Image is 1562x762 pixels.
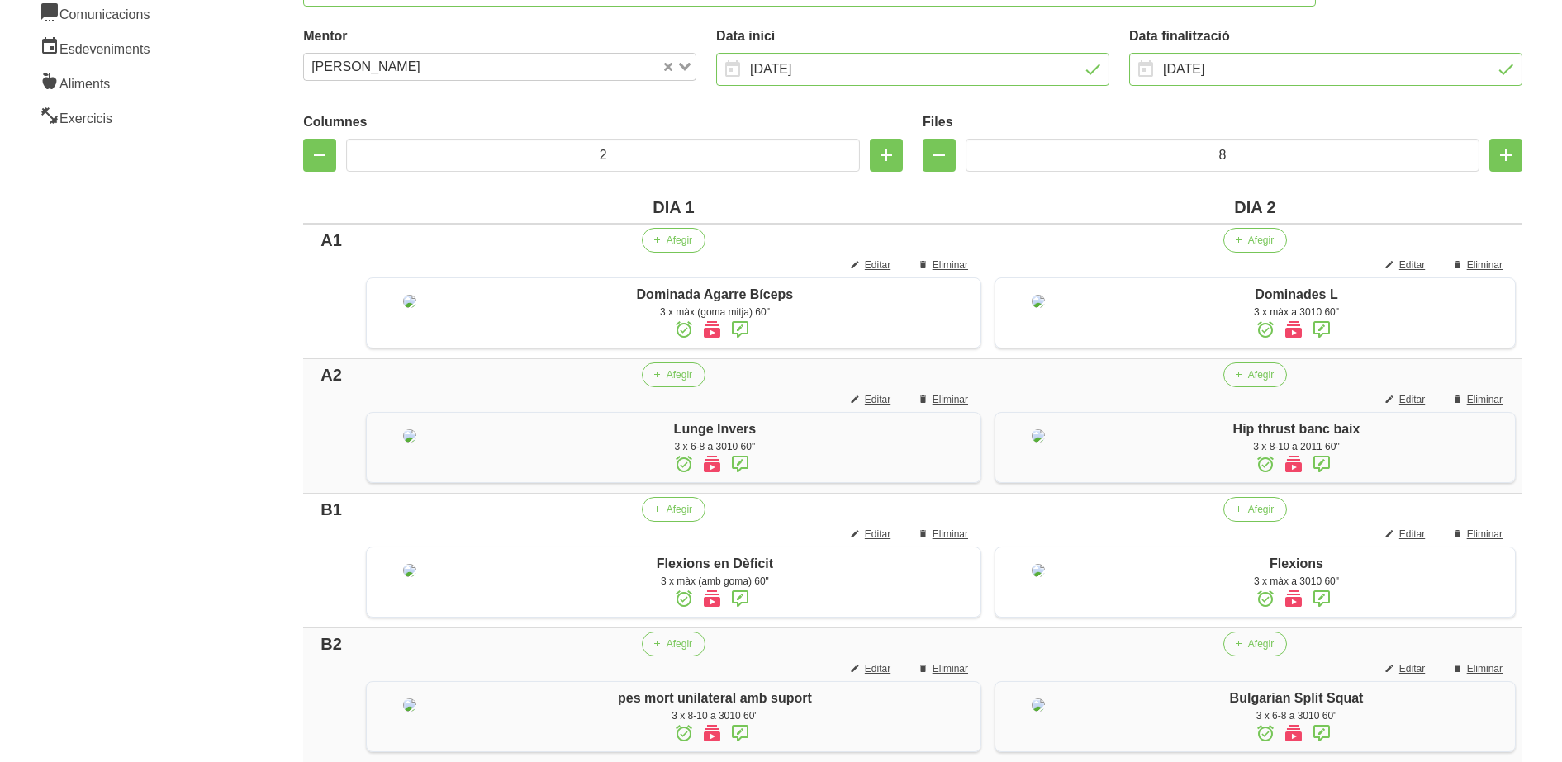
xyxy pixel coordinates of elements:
img: 8ea60705-12ae-42e8-83e1-4ba62b1261d5%2Factivities%2F22699-dominades-l-jpg.jpg [1032,295,1045,308]
button: Editar [840,253,904,277]
button: Editar [840,387,904,412]
span: Hip thrust banc baix [1233,422,1360,436]
a: Esdeveniments [30,30,214,64]
span: Flexions [1270,556,1323,570]
button: Editar [1374,253,1438,277]
span: Editar [1399,527,1425,542]
button: Afegir [642,228,705,253]
button: Afegir [1223,362,1287,387]
button: Afegir [1223,497,1287,522]
button: Eliminar [908,522,981,547]
span: Lunge Invers [674,422,757,436]
button: Editar [1374,387,1438,412]
span: Editar [865,661,890,676]
img: 8ea60705-12ae-42e8-83e1-4ba62b1261d5%2Factivities%2F42794-flexions-jpg.jpg [1032,564,1045,577]
div: DIA 2 [995,195,1516,220]
span: Eliminar [1467,661,1503,676]
input: Search for option [426,57,660,77]
span: pes mort unilateral amb suport [618,691,812,705]
a: Aliments [30,64,214,99]
button: Afegir [642,362,705,387]
div: 3 x 8-10 a 3010 60" [458,708,972,723]
button: Eliminar [1442,253,1516,277]
div: A1 [310,228,353,253]
label: Data inici [716,26,1109,46]
span: Editar [865,392,890,407]
label: Mentor [303,26,696,46]
button: Afegir [1223,228,1287,253]
button: Eliminar [908,253,981,277]
span: Afegir [667,233,692,248]
span: Afegir [667,367,692,382]
div: DIA 1 [366,195,981,220]
span: Afegir [667,637,692,651]
div: Search for option [303,53,696,81]
div: 3 x 6-8 a 3010 60" [458,439,972,454]
span: Dominada Agarre Bíceps [637,287,794,301]
div: 3 x 6-8 a 3010 60" [1086,708,1507,723]
span: Eliminar [933,392,968,407]
label: Columnes [303,112,903,132]
img: 8ea60705-12ae-42e8-83e1-4ba62b1261d5%2Factivities%2F32352-dominada-biceps-jpg.jpg [403,295,416,308]
button: Eliminar [908,656,981,681]
img: 8ea60705-12ae-42e8-83e1-4ba62b1261d5%2Factivities%2Fdelcline%20bench%20hip%20thrust.jpg [1032,429,1045,443]
button: Afegir [1223,632,1287,656]
button: Editar [840,656,904,681]
span: Editar [1399,392,1425,407]
button: Afegir [642,632,705,656]
span: Eliminar [1467,527,1503,542]
div: 3 x màx (goma mitja) 60" [458,305,972,319]
img: 8ea60705-12ae-42e8-83e1-4ba62b1261d5%2Factivities%2F26523-flexions-en-deficit-jpg.jpg [403,564,416,577]
span: Eliminar [1467,392,1503,407]
span: Eliminar [933,258,968,272]
div: B1 [310,497,353,522]
button: Eliminar [908,387,981,412]
button: Afegir [642,497,705,522]
span: Afegir [1248,502,1274,517]
img: 8ea60705-12ae-42e8-83e1-4ba62b1261d5%2Factivities%2F53447-bulgarian-squat-jpg.jpg [1032,698,1045,712]
button: Editar [840,522,904,547]
span: Editar [865,258,890,272]
img: 8ea60705-12ae-42e8-83e1-4ba62b1261d5%2Factivities%2Fhand%20supproted%20single%20leg%20romanian%20... [403,698,416,712]
label: Files [923,112,1522,132]
span: Eliminar [1467,258,1503,272]
span: Dominades L [1255,287,1337,301]
a: Exercicis [30,99,214,134]
img: 8ea60705-12ae-42e8-83e1-4ba62b1261d5%2Factivities%2F16456-lunge-jpg.jpg [403,429,416,443]
span: Afegir [1248,367,1274,382]
button: Editar [1374,656,1438,681]
span: Eliminar [933,661,968,676]
span: Afegir [1248,233,1274,248]
div: 3 x màx (amb goma) 60" [458,574,972,589]
button: Eliminar [1442,656,1516,681]
span: Eliminar [933,527,968,542]
button: Eliminar [1442,387,1516,412]
button: Eliminar [1442,522,1516,547]
span: Afegir [1248,637,1274,651]
span: Editar [1399,661,1425,676]
div: 3 x màx a 3010 60" [1086,574,1507,589]
div: B2 [310,632,353,656]
span: Flexions en Dèficit [657,556,773,570]
div: 3 x 8-10 a 2011 60" [1086,439,1507,454]
span: Editar [1399,258,1425,272]
div: 3 x màx a 3010 60" [1086,305,1507,319]
span: Afegir [667,502,692,517]
span: Bulgarian Split Squat [1230,691,1364,705]
label: Data finalització [1129,26,1522,46]
span: [PERSON_NAME] [307,57,425,77]
button: Clear Selected [664,61,672,73]
span: Editar [865,527,890,542]
div: A2 [310,362,353,387]
button: Editar [1374,522,1438,547]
